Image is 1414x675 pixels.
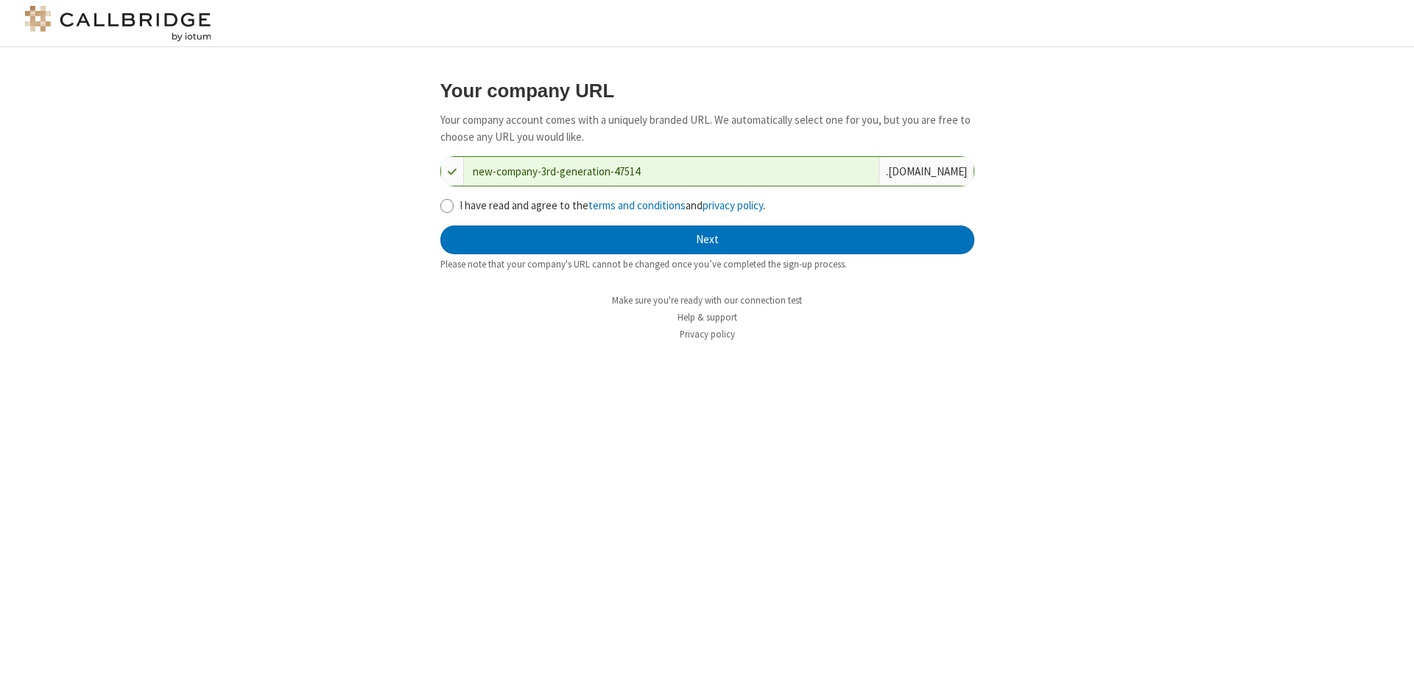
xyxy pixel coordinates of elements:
a: Privacy policy [680,328,735,340]
div: . [DOMAIN_NAME] [879,157,974,186]
img: logo@2x.png [22,6,214,41]
a: terms and conditions [588,198,686,212]
input: Company URL [464,157,879,186]
h3: Your company URL [440,80,974,101]
label: I have read and agree to the and . [460,197,974,214]
div: Please note that your company's URL cannot be changed once you’ve completed the sign-up process. [440,257,974,271]
p: Your company account comes with a uniquely branded URL. We automatically select one for you, but ... [440,112,974,145]
button: Next [440,225,974,255]
a: Help & support [678,311,737,323]
a: privacy policy [703,198,763,212]
a: Make sure you're ready with our connection test [612,294,802,307]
